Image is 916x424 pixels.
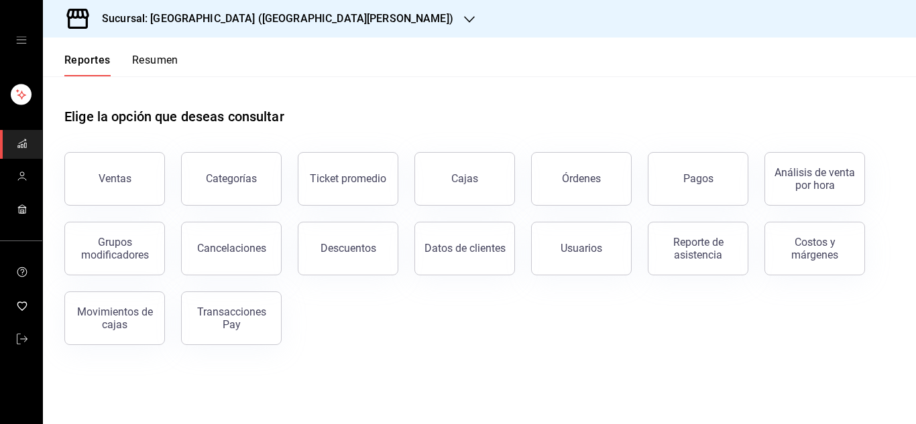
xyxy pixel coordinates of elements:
[321,242,376,255] div: Descuentos
[451,171,479,187] div: Cajas
[190,305,273,331] div: Transacciones Pay
[298,222,398,275] button: Descuentos
[64,107,284,127] h1: Elige la opción que deseas consultar
[181,291,282,345] button: Transacciones Pay
[64,54,111,76] button: Reportes
[414,152,515,206] a: Cajas
[648,222,748,275] button: Reporte de asistencia
[656,236,740,261] div: Reporte de asistencia
[91,11,453,27] h3: Sucursal: [GEOGRAPHIC_DATA] ([GEOGRAPHIC_DATA][PERSON_NAME])
[64,152,165,206] button: Ventas
[181,152,282,206] button: Categorías
[64,291,165,345] button: Movimientos de cajas
[531,152,632,206] button: Órdenes
[648,152,748,206] button: Pagos
[773,166,856,192] div: Análisis de venta por hora
[764,222,865,275] button: Costos y márgenes
[764,152,865,206] button: Análisis de venta por hora
[64,54,178,76] div: navigation tabs
[181,222,282,275] button: Cancelaciones
[561,242,602,255] div: Usuarios
[773,236,856,261] div: Costos y márgenes
[562,172,601,185] div: Órdenes
[206,172,257,185] div: Categorías
[310,172,386,185] div: Ticket promedio
[64,222,165,275] button: Grupos modificadores
[16,35,27,46] button: open drawer
[414,222,515,275] button: Datos de clientes
[298,152,398,206] button: Ticket promedio
[73,236,156,261] div: Grupos modificadores
[197,242,266,255] div: Cancelaciones
[73,305,156,331] div: Movimientos de cajas
[424,242,506,255] div: Datos de clientes
[531,222,632,275] button: Usuarios
[683,172,713,185] div: Pagos
[132,54,178,76] button: Resumen
[99,172,131,185] div: Ventas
